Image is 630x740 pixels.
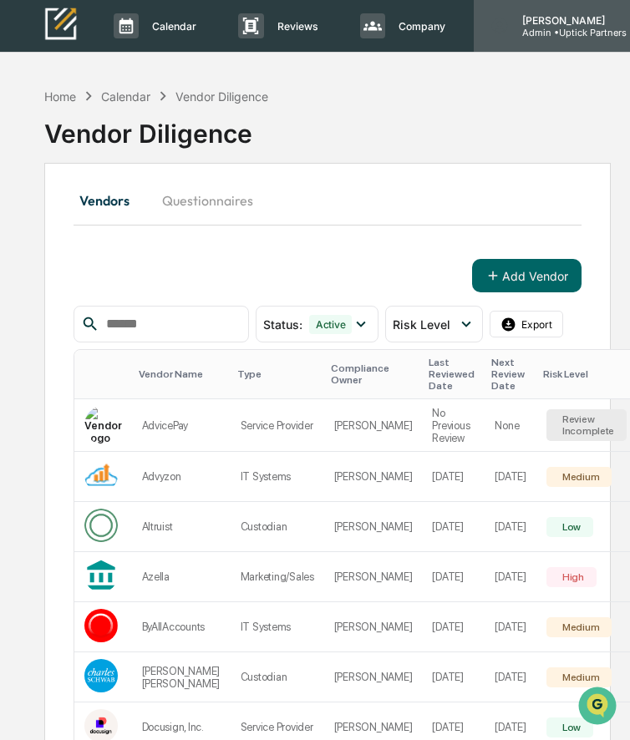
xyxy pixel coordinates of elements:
[44,89,76,104] div: Home
[264,20,327,33] p: Reviews
[422,652,485,702] td: [DATE]
[324,602,423,652] td: [PERSON_NAME]
[485,552,536,602] td: [DATE]
[485,399,536,452] td: None
[559,471,599,483] div: Medium
[84,659,118,692] img: Vendor Logo
[118,282,202,296] a: Powered byPylon
[284,133,304,153] button: Start new chat
[263,317,302,332] span: Status :
[331,362,416,386] div: Toggle SortBy
[559,571,584,583] div: High
[74,180,582,220] div: secondary tabs example
[142,520,221,533] div: Altruist
[422,502,485,552] td: [DATE]
[429,357,478,392] div: Toggle SortBy
[84,609,118,642] img: Vendor Logo
[231,602,324,652] td: IT Systems
[491,357,529,392] div: Toggle SortBy
[101,89,150,104] div: Calendar
[485,502,536,552] td: [DATE]
[485,652,536,702] td: [DATE]
[142,570,221,583] div: Azella
[559,413,614,437] div: Review Incomplete
[422,602,485,652] td: [DATE]
[231,552,324,602] td: Marketing/Sales
[309,315,353,334] div: Active
[84,406,122,444] img: Vendor Logo
[149,180,267,220] button: Questionnaires
[485,452,536,502] td: [DATE]
[84,509,118,542] img: Vendor Logo
[472,259,582,292] button: Add Vendor
[393,317,450,332] span: Risk Level
[324,452,423,502] td: [PERSON_NAME]
[485,602,536,652] td: [DATE]
[33,210,108,227] span: Preclearance
[138,210,207,227] span: Attestations
[231,652,324,702] td: Custodian
[509,14,627,27] p: [PERSON_NAME]
[10,204,114,234] a: 🖐️Preclearance
[121,212,135,226] div: 🗄️
[231,502,324,552] td: Custodian
[166,283,202,296] span: Pylon
[10,236,112,266] a: 🔎Data Lookup
[17,35,304,62] p: How can we help?
[231,399,324,452] td: Service Provider
[17,128,47,158] img: 1746055101610-c473b297-6a78-478c-a979-82029cc54cd1
[324,652,423,702] td: [PERSON_NAME]
[231,452,324,502] td: IT Systems
[559,672,599,683] div: Medium
[175,89,268,104] div: Vendor Diligence
[17,212,30,226] div: 🖐️
[324,552,423,602] td: [PERSON_NAME]
[577,685,622,730] iframe: Open customer support
[385,20,454,33] p: Company
[142,621,221,633] div: ByAllAccounts
[57,144,211,158] div: We're available if you need us!
[142,665,221,690] div: [PERSON_NAME] [PERSON_NAME]
[114,204,214,234] a: 🗄️Attestations
[33,242,105,259] span: Data Lookup
[57,128,274,144] div: Start new chat
[17,244,30,257] div: 🔎
[88,368,125,380] div: Toggle SortBy
[139,20,205,33] p: Calendar
[559,521,581,533] div: Low
[422,399,485,452] td: No Previous Review
[142,419,221,432] div: AdvicePay
[237,368,318,380] div: Toggle SortBy
[509,27,627,38] p: Admin • Uptick Partners
[490,311,563,337] button: Export
[142,721,221,733] div: Docusign, Inc.
[324,502,423,552] td: [PERSON_NAME]
[74,180,149,220] button: Vendors
[142,470,221,483] div: Advyzon
[559,621,599,633] div: Medium
[40,6,80,45] img: logo
[44,105,612,149] div: Vendor Diligence
[84,459,118,492] img: Vendor Logo
[559,722,581,733] div: Low
[422,552,485,602] td: [DATE]
[139,368,224,380] div: Toggle SortBy
[422,452,485,502] td: [DATE]
[324,399,423,452] td: [PERSON_NAME]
